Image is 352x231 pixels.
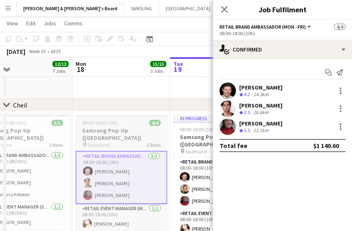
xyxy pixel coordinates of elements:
[252,109,270,116] div: 26.8km
[172,65,183,74] span: 19
[173,157,265,209] app-card-role: RETAIL Brand Ambassador (Mon - Fri)3/308:00-18:00 (10h)[PERSON_NAME][PERSON_NAME][PERSON_NAME]
[220,24,306,30] span: RETAIL Brand Ambassador (Mon - Fri)
[252,91,270,98] div: 14.3km
[26,20,36,27] span: Edit
[180,126,215,132] span: 08:00-18:00 (10h)
[17,0,124,16] button: [PERSON_NAME] & [PERSON_NAME]'s Board
[150,68,166,74] div: 3 Jobs
[40,18,59,29] a: Jobs
[53,68,68,74] div: 7 Jobs
[74,65,86,74] span: 18
[213,40,352,59] div: Confirmed
[23,18,39,29] a: Edit
[87,142,110,148] span: Southland
[51,48,61,54] div: AEST
[52,61,69,67] span: 12/12
[220,24,312,30] button: RETAIL Brand Ambassador (Mon - Fri)
[3,18,21,29] a: View
[239,120,282,127] div: [PERSON_NAME]
[220,141,247,150] div: Total fee
[213,4,352,15] h3: Job Fulfilment
[334,24,345,30] span: 4/4
[252,127,270,134] div: 21.1km
[49,142,63,148] span: 3 Roles
[173,60,183,67] span: Tue
[220,30,345,36] div: 08:00-18:00 (10h)
[44,20,56,27] span: Jobs
[76,127,167,141] h3: Samsung Pop-Up ([GEOGRAPHIC_DATA])
[124,0,159,16] button: SAMSUNG
[76,60,86,67] span: Mon
[7,20,18,27] span: View
[147,142,161,148] span: 2 Roles
[149,120,161,126] span: 4/4
[239,102,282,109] div: [PERSON_NAME]
[313,141,339,150] div: $1 140.60
[185,148,207,155] span: Southland
[244,91,250,97] span: 4.2
[239,84,282,91] div: [PERSON_NAME]
[244,109,250,115] span: 3.5
[244,127,250,133] span: 3.5
[27,48,47,54] span: Week 33
[76,151,167,204] app-card-role: RETAIL Brand Ambassador (Mon - Fri)3/308:00-18:00 (10h)[PERSON_NAME][PERSON_NAME][PERSON_NAME]
[82,120,118,126] span: 08:00-18:00 (10h)
[7,47,25,56] div: [DATE]
[173,133,265,148] h3: Samsung Pop-Up ([GEOGRAPHIC_DATA])
[150,61,166,67] span: 15/15
[61,18,86,29] a: Comms
[13,101,27,109] div: Cheil
[64,20,83,27] span: Comms
[159,0,217,16] button: [GEOGRAPHIC_DATA]
[173,115,265,121] div: In progress
[52,120,63,126] span: 5/5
